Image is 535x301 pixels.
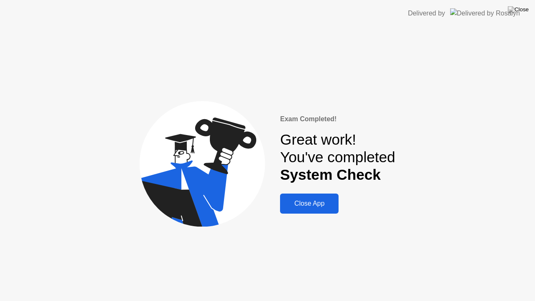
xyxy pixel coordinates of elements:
div: Close App [283,200,336,207]
img: Close [508,6,529,13]
div: Great work! You've completed [280,131,395,184]
div: Exam Completed! [280,114,395,124]
img: Delivered by Rosalyn [450,8,520,18]
b: System Check [280,166,381,183]
div: Delivered by [408,8,445,18]
button: Close App [280,194,339,214]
